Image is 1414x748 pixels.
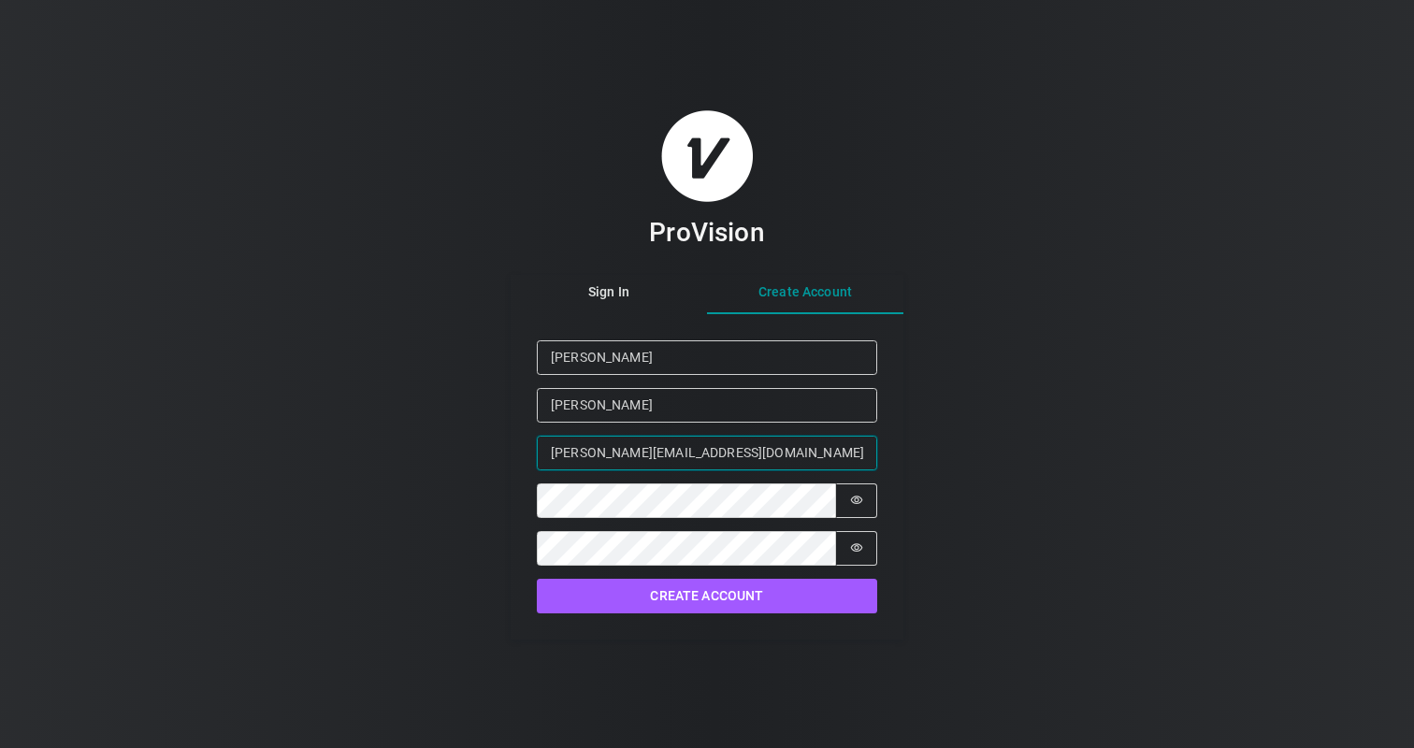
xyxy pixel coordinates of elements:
[836,531,877,566] button: Show password
[511,273,707,314] button: Sign In
[537,340,877,375] input: First Name
[649,216,764,249] h3: ProVision
[537,579,877,613] button: Create Account
[537,388,877,423] input: Last Name
[836,483,877,518] button: Show password
[707,273,903,314] button: Create Account
[537,436,877,470] input: Email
